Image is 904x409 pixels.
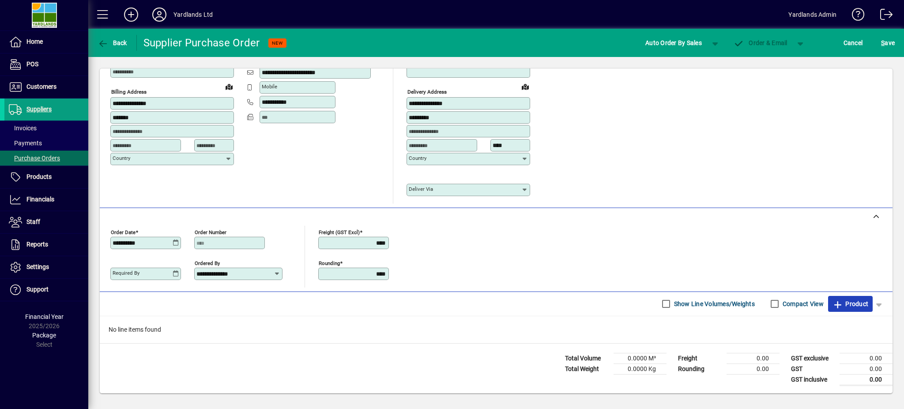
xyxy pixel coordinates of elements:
a: Support [4,279,88,301]
mat-label: Order number [195,229,226,235]
a: Customers [4,76,88,98]
a: Staff [4,211,88,233]
td: 0.00 [840,374,893,385]
mat-label: Country [409,155,426,161]
div: Yardlands Ltd [173,8,213,22]
td: 0.00 [840,353,893,364]
span: Product [832,297,868,311]
a: Home [4,31,88,53]
span: S [881,39,885,46]
button: Cancel [841,35,865,51]
button: Back [95,35,129,51]
td: 0.0000 M³ [614,353,667,364]
td: 0.00 [727,364,780,374]
mat-label: Required by [113,270,139,276]
a: Purchase Orders [4,151,88,166]
td: Freight [674,353,727,364]
span: Financials [26,196,54,203]
a: Knowledge Base [845,2,865,30]
span: ave [881,36,895,50]
button: Auto Order By Sales [641,35,706,51]
a: POS [4,53,88,76]
span: Settings [26,263,49,270]
span: Purchase Orders [9,155,60,162]
span: NEW [272,40,283,46]
span: Products [26,173,52,180]
span: POS [26,61,38,68]
td: 0.00 [840,364,893,374]
span: Home [26,38,43,45]
a: Payments [4,136,88,151]
app-page-header-button: Back [88,35,137,51]
span: Suppliers [26,106,52,113]
td: GST exclusive [787,353,840,364]
div: No line items found [100,316,893,343]
td: 0.0000 Kg [614,364,667,374]
span: Package [32,332,56,339]
td: Total Volume [561,353,614,364]
div: Yardlands Admin [788,8,836,22]
span: Auto Order By Sales [645,36,702,50]
mat-label: Ordered by [195,260,220,266]
mat-label: Country [113,155,130,161]
td: Rounding [674,364,727,374]
a: Logout [874,2,893,30]
button: Save [879,35,897,51]
a: Financials [4,189,88,211]
a: Reports [4,234,88,256]
span: Cancel [844,36,863,50]
mat-label: Rounding [319,260,340,266]
span: Back [98,39,127,46]
span: Reports [26,241,48,248]
span: Support [26,286,49,293]
td: GST inclusive [787,374,840,385]
td: Total Weight [561,364,614,374]
mat-label: Deliver via [409,186,433,192]
td: GST [787,364,840,374]
span: Payments [9,140,42,147]
span: Financial Year [25,313,64,320]
button: Add [117,7,145,23]
button: Profile [145,7,173,23]
label: Show Line Volumes/Weights [672,299,755,308]
button: Order & Email [729,35,792,51]
td: 0.00 [727,353,780,364]
span: Staff [26,218,40,225]
a: View on map [518,80,532,94]
span: Invoices [9,125,37,132]
a: Products [4,166,88,188]
span: Customers [26,83,56,90]
div: Supplier Purchase Order [143,36,260,50]
button: Product [828,296,873,312]
mat-label: Freight (GST excl) [319,229,360,235]
label: Compact View [781,299,824,308]
mat-label: Order date [111,229,136,235]
a: View on map [222,80,236,94]
mat-label: Mobile [262,83,277,90]
a: Settings [4,256,88,278]
span: Order & Email [734,39,787,46]
a: Invoices [4,121,88,136]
